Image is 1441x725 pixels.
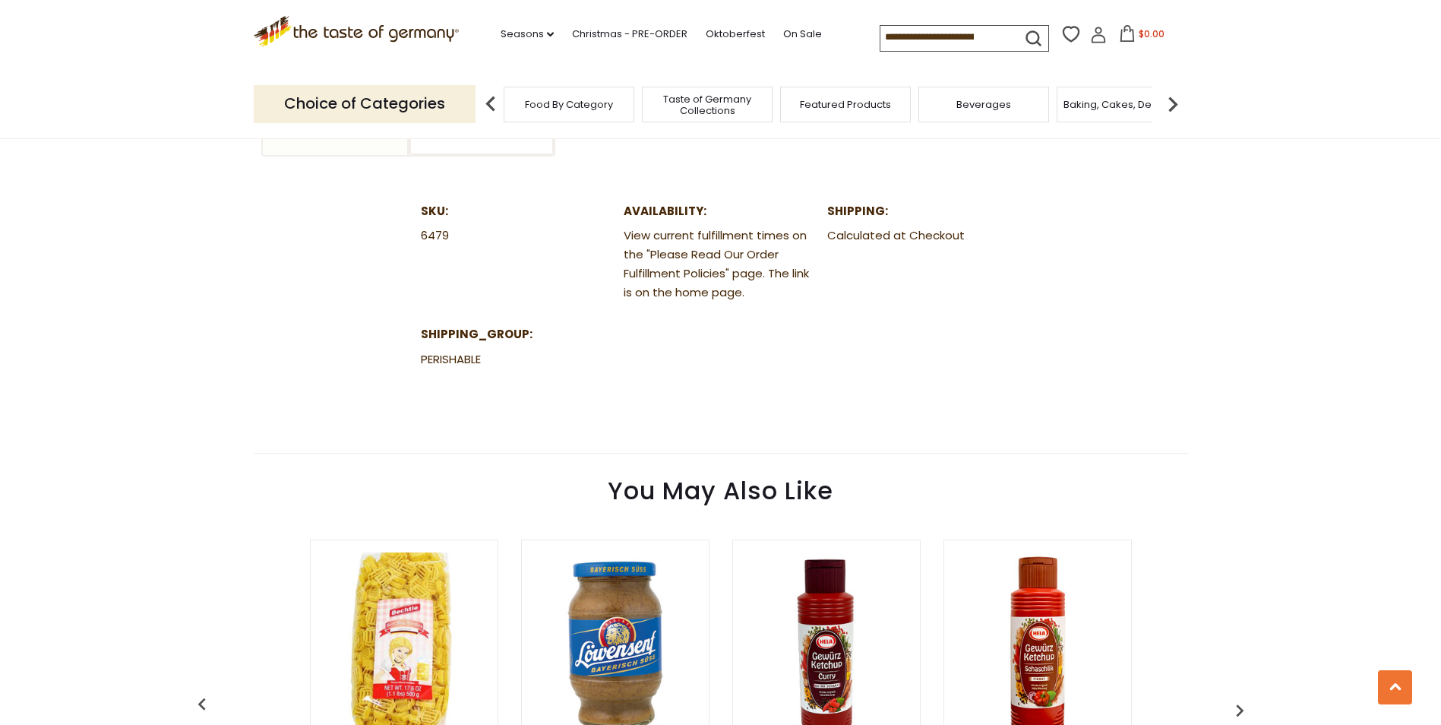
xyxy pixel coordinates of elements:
[624,226,817,302] dd: View current fulfillment times on the "Please Read Our Order Fulfillment Policies" page. The link...
[254,85,476,122] p: Choice of Categories
[800,99,891,110] a: Featured Products
[421,202,614,221] dt: SKU:
[501,26,554,43] a: Seasons
[572,26,687,43] a: Christmas - PRE-ORDER
[706,26,765,43] a: Oktoberfest
[624,202,817,221] dt: Availability:
[1158,89,1188,119] img: next arrow
[421,350,614,369] dd: PERISHABLE
[956,99,1011,110] a: Beverages
[646,93,768,116] a: Taste of Germany Collections
[190,692,214,717] img: previous arrow
[1228,698,1252,723] img: previous arrow
[476,89,506,119] img: previous arrow
[193,454,1249,521] div: You May Also Like
[1139,27,1164,40] span: $0.00
[783,26,822,43] a: On Sale
[827,202,1020,221] dt: Shipping:
[525,99,613,110] a: Food By Category
[421,325,614,344] dt: shipping_group:
[827,226,1020,245] dd: Calculated at Checkout
[421,226,614,245] dd: 6479
[1063,99,1181,110] a: Baking, Cakes, Desserts
[1110,25,1174,48] button: $0.00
